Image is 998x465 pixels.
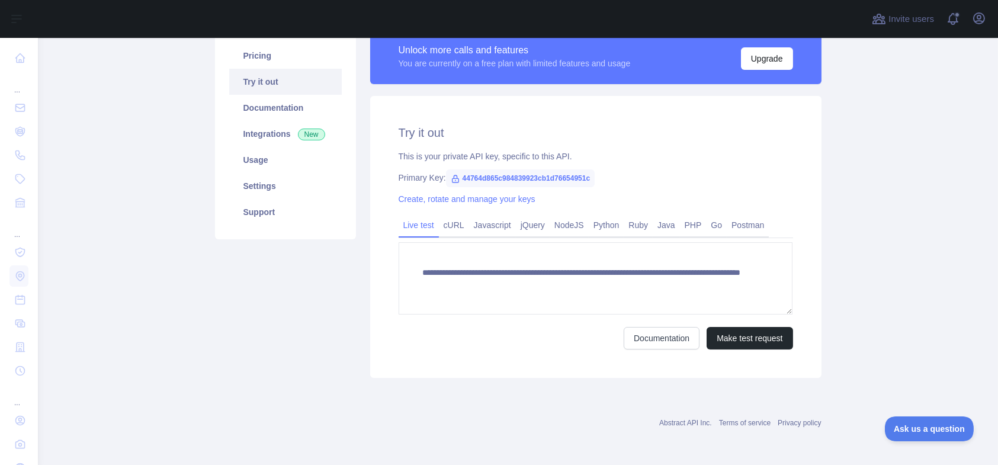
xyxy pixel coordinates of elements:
a: cURL [439,216,469,235]
div: ... [9,216,28,239]
a: Privacy policy [778,419,821,427]
a: Javascript [469,216,516,235]
a: Support [229,199,342,225]
button: Invite users [869,9,936,28]
a: Postman [727,216,769,235]
a: PHP [680,216,707,235]
div: ... [9,71,28,95]
div: Unlock more calls and features [399,43,631,57]
h2: Try it out [399,124,793,141]
a: Documentation [229,95,342,121]
a: Usage [229,147,342,173]
a: Settings [229,173,342,199]
div: You are currently on a free plan with limited features and usage [399,57,631,69]
a: Python [589,216,624,235]
a: Terms of service [719,419,771,427]
a: jQuery [516,216,550,235]
div: ... [9,384,28,408]
span: 44764d865c984839923cb1d76654951c [446,169,595,187]
iframe: Toggle Customer Support [885,416,974,441]
button: Upgrade [741,47,793,70]
a: Ruby [624,216,653,235]
a: Create, rotate and manage your keys [399,194,535,204]
a: Abstract API Inc. [659,419,712,427]
button: Make test request [707,327,792,349]
div: Primary Key: [399,172,793,184]
a: Try it out [229,69,342,95]
div: This is your private API key, specific to this API. [399,150,793,162]
a: Go [706,216,727,235]
a: Integrations New [229,121,342,147]
a: Java [653,216,680,235]
a: Live test [399,216,439,235]
a: Documentation [624,327,699,349]
a: NodeJS [550,216,589,235]
span: Invite users [888,12,934,26]
span: New [298,129,325,140]
a: Pricing [229,43,342,69]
